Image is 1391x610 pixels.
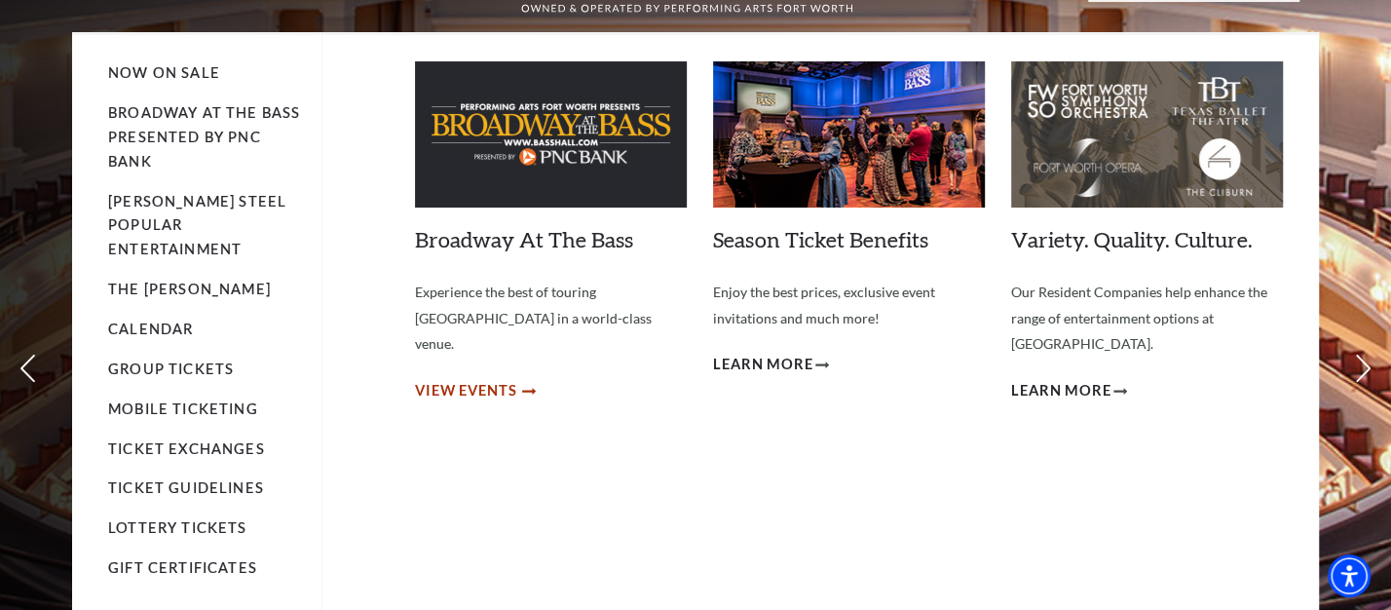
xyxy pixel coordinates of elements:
[108,321,193,337] a: Calendar
[713,353,813,377] span: Learn More
[415,61,687,208] img: Broadway At The Bass
[415,379,533,403] a: View Events
[108,519,247,536] a: Lottery Tickets
[1011,61,1283,208] img: Variety. Quality. Culture.
[108,281,271,297] a: The [PERSON_NAME]
[415,379,517,403] span: View Events
[108,64,220,81] a: Now On Sale
[108,479,264,496] a: Ticket Guidelines
[108,193,286,258] a: [PERSON_NAME] Steel Popular Entertainment
[713,226,928,252] a: Season Ticket Benefits
[108,400,258,417] a: Mobile Ticketing
[108,361,234,377] a: Group Tickets
[1011,379,1111,403] span: Learn More
[1011,226,1253,252] a: Variety. Quality. Culture.
[713,61,985,208] img: Season Ticket Benefits
[108,559,257,576] a: Gift Certificates
[415,226,633,252] a: Broadway At The Bass
[1011,379,1127,403] a: Learn More Variety. Quality. Culture.
[108,104,300,170] a: Broadway At The Bass presented by PNC Bank
[108,440,265,457] a: Ticket Exchanges
[713,280,985,331] p: Enjoy the best prices, exclusive event invitations and much more!
[1011,280,1283,358] p: Our Resident Companies help enhance the range of entertainment options at [GEOGRAPHIC_DATA].
[415,280,687,358] p: Experience the best of touring [GEOGRAPHIC_DATA] in a world-class venue.
[1328,554,1371,597] div: Accessibility Menu
[713,353,829,377] a: Learn More Season Ticket Benefits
